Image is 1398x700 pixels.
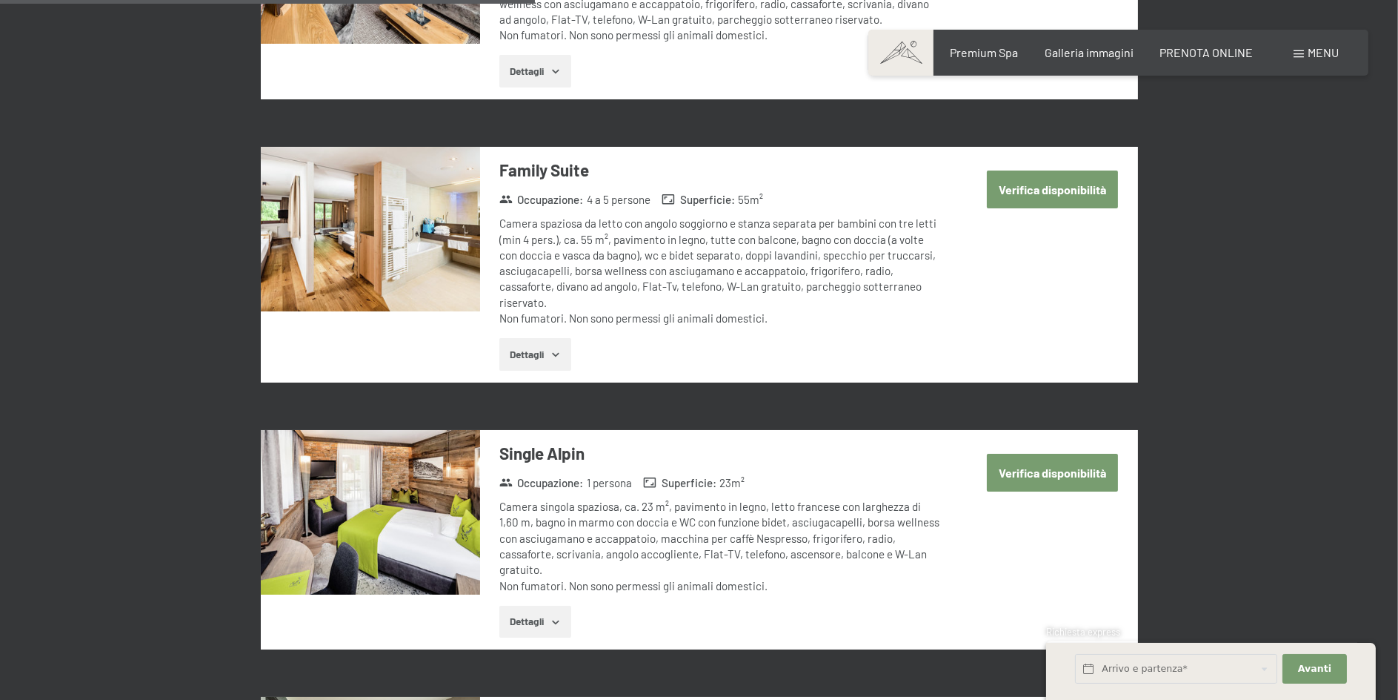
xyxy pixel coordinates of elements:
a: PRENOTA ONLINE [1159,45,1253,59]
img: mss_renderimg.php [261,430,480,595]
span: 4 a 5 persone [587,192,650,208]
h3: Single Alpin [499,442,940,465]
button: Avanti [1282,654,1346,684]
a: Premium Spa [950,45,1018,59]
button: Dettagli [499,55,571,87]
strong: Superficie : [662,192,735,208]
div: Camera singola spaziosa, ca. 23 m², pavimento in legno, letto francese con larghezza di 1,60 m, b... [499,499,940,594]
img: mss_renderimg.php [261,147,480,311]
strong: Superficie : [643,475,716,491]
div: Camera spaziosa da letto con angolo soggiorno e stanza separata per bambini con tre letti (min 4 ... [499,216,940,326]
span: Richiesta express [1046,626,1120,638]
span: 1 persona [587,475,632,491]
button: Dettagli [499,338,571,371]
button: Verifica disponibilità [987,454,1118,492]
span: 23 m² [719,475,745,491]
h3: Family Suite [499,159,940,182]
a: Galleria immagini [1045,45,1134,59]
span: 55 m² [738,192,763,208]
strong: Occupazione : [499,192,584,208]
span: Menu [1308,45,1339,59]
button: Dettagli [499,606,571,638]
button: Verifica disponibilità [987,171,1118,208]
span: Avanti [1298,662,1331,676]
strong: Occupazione : [499,475,584,491]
